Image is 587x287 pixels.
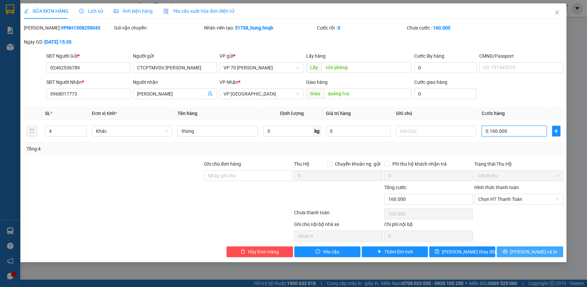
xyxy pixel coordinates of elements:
[396,126,477,136] input: Ghi Chú
[306,62,322,73] span: Lấy
[306,79,328,85] span: Giao hàng
[163,8,234,14] span: Yêu cầu xuất hóa đơn điện tử
[384,185,406,190] span: Tổng cước
[280,111,304,116] span: Định lượng
[294,161,309,167] span: Thu Hộ
[219,79,238,85] span: VP Nhận
[479,52,563,60] div: CMND/Passport
[306,53,326,59] span: Lấy hàng
[24,38,112,46] div: Ngày GD:
[227,246,293,257] button: deleteHủy Đơn Hàng
[24,24,112,32] div: [PERSON_NAME]:
[362,246,428,257] button: plusThêm ĐH mới
[322,62,411,73] input: Dọc đường
[510,248,557,255] span: [PERSON_NAME] và In
[92,111,117,116] span: Đơn vị tính
[294,246,360,257] button: exclamation-circleYêu cầu
[204,161,241,167] label: Ghi chú đơn hàng
[24,8,68,14] span: SỬA ĐƠN HÀNG
[315,249,320,254] span: exclamation-circle
[24,9,29,13] span: edit
[96,126,168,136] span: Khác
[114,24,203,32] div: Gói vận chuyển:
[478,171,559,181] span: Chưa thu
[16,12,79,19] span: VẬN TẢI HOÀNG NAM
[317,24,405,32] div: Cước rồi :
[429,246,495,257] button: save[PERSON_NAME] thay đổi
[248,248,279,255] span: Hủy Đơn Hàng
[114,9,118,13] span: picture
[433,25,450,31] b: 160.000
[235,25,273,31] b: 51738_hung.hnqb
[326,111,351,116] span: Giá trị hàng
[79,8,103,14] span: Lịch sử
[224,89,299,99] span: VP Quảng Bình
[27,126,37,136] button: delete
[503,249,507,254] span: printer
[241,249,245,254] span: delete
[554,10,560,15] span: close
[474,160,563,168] div: Trạng thái Thu Hộ
[323,248,339,255] span: Yêu cầu
[27,145,227,153] div: Tổng: 4
[384,248,413,255] span: Thêm ĐH mới
[44,39,71,45] b: [DATE] 15:35
[294,221,383,231] div: Ghi chú nội bộ nhà xe
[219,52,303,60] div: VP gửi
[294,209,384,221] div: Chưa thanh toán
[114,8,153,14] span: Ảnh kiện hàng
[324,88,411,99] input: Dọc đường
[390,160,449,168] span: Phí thu hộ khách nhận trả
[414,79,447,85] label: Cước giao hàng
[435,249,439,254] span: save
[306,88,324,99] span: Giao
[178,111,197,116] span: Tên hàng
[133,78,217,86] div: Người nhận
[224,63,299,73] span: VP 70 Nguyễn Hoàng
[204,24,315,32] div: Nhân viên tạo:
[79,9,84,13] span: clock-circle
[497,246,563,257] button: printer[PERSON_NAME] và In
[19,4,75,11] span: PHIẾU NHẬN HÀNG
[552,126,560,136] button: plus
[46,78,130,86] div: SĐT Người Nhận
[474,185,519,190] label: Hình thức thanh toán
[178,126,258,136] input: VD: Bàn, Ghế
[332,160,383,168] span: Chuyển khoản ng. gửi
[163,9,169,14] img: icon
[552,128,560,134] span: plus
[442,248,496,255] span: [PERSON_NAME] thay đổi
[46,52,130,60] div: SĐT Người Gửi
[482,111,505,116] span: Cước hàng
[45,111,50,116] span: SL
[414,62,476,73] input: Cước lấy hàng
[338,25,340,31] b: 0
[548,3,567,22] button: Close
[407,24,495,32] div: Chưa cước :
[384,221,473,231] div: Chi phí nội bộ
[414,53,444,59] label: Cước lấy hàng
[61,25,100,31] b: VPNH1508250043
[393,107,479,120] th: Ghi chú
[478,194,559,204] span: Chọn HT Thanh Toán
[133,52,217,60] div: Người gửi
[314,126,321,136] span: kg
[204,170,293,181] input: Ghi chú đơn hàng
[3,37,44,50] span: VP 70 [PERSON_NAME]
[377,249,382,254] span: plus
[414,89,476,99] input: Cước giao hàng
[207,91,213,97] span: user-add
